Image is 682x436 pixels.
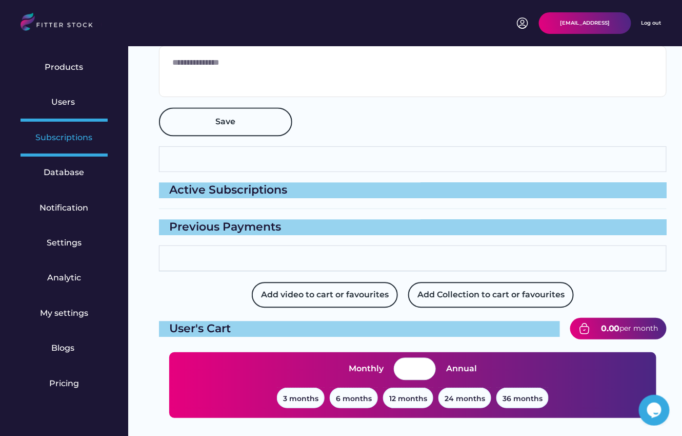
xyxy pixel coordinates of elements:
button: 36 months [496,388,549,408]
img: profile-circle.svg [516,17,529,29]
button: 12 months [383,388,433,408]
div: [EMAIL_ADDRESS] [560,20,610,27]
button: Add Collection to cart or favourites [408,282,574,308]
button: Add video to cart or favourites [252,282,398,308]
div: Settings [47,237,82,249]
button: 24 months [438,388,491,408]
div: Subscriptions [36,132,93,143]
img: LOGO.svg [21,13,102,34]
div: Users [51,97,77,108]
div: Notification [40,202,89,214]
div: Blogs [51,343,77,354]
div: Pricing [49,378,79,389]
strong: 0.00 [601,324,620,333]
div: Previous Payments [159,219,667,235]
button: Save [159,107,292,136]
div: My settings [40,308,88,319]
div: Active Subscriptions [159,182,667,198]
div: Analytic [47,272,81,283]
div: User's Cart [159,321,560,337]
div: Database [44,167,85,178]
div: Log out [641,20,661,27]
img: bag-tick-2.svg [578,323,591,335]
div: Annual [446,363,477,374]
div: Monthly [349,363,384,374]
div: Products [45,62,84,73]
button: 3 months [277,388,325,408]
button: 6 months [330,388,378,408]
iframe: chat widget [639,395,672,426]
div: per month [620,324,658,334]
